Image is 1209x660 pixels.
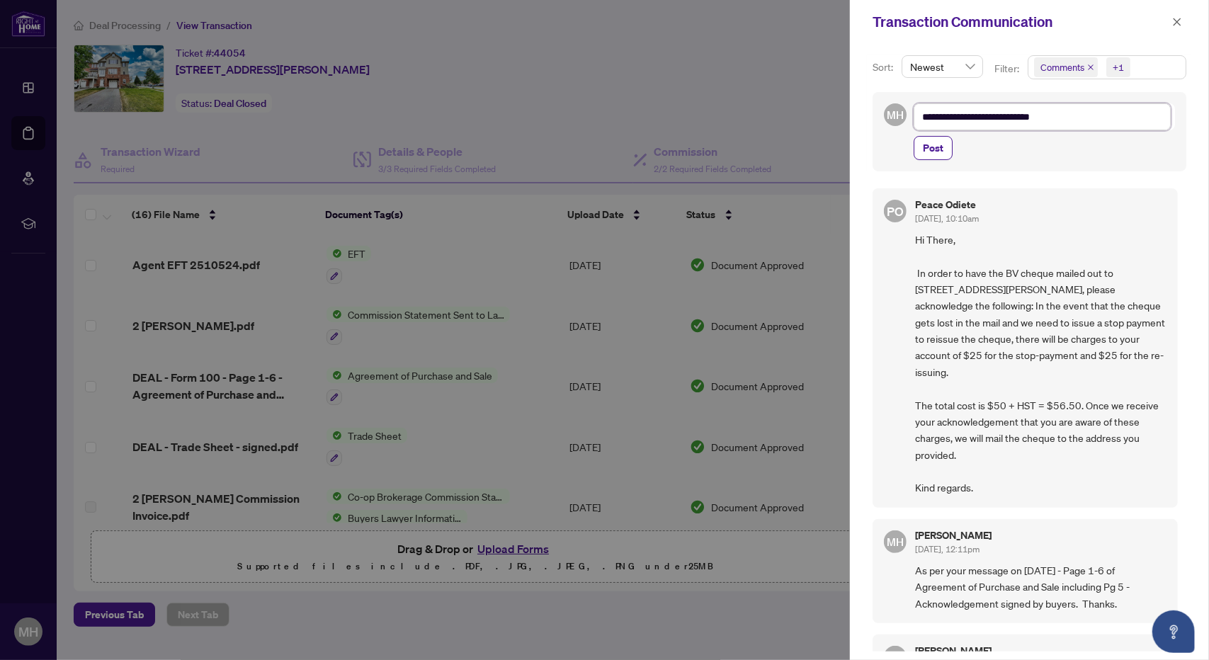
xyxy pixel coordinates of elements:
[915,646,992,656] h5: [PERSON_NAME]
[873,11,1168,33] div: Transaction Communication
[915,530,992,540] h5: [PERSON_NAME]
[887,107,903,123] span: MH
[915,232,1167,496] span: Hi There, In order to have the BV cheque mailed out to [STREET_ADDRESS][PERSON_NAME], please ackn...
[873,59,896,75] p: Sort:
[910,56,975,77] span: Newest
[1040,60,1084,74] span: Comments
[915,213,979,224] span: [DATE], 10:10am
[887,533,903,550] span: MH
[1113,60,1124,74] div: +1
[1034,57,1098,77] span: Comments
[1152,610,1195,653] button: Open asap
[994,61,1021,76] p: Filter:
[1087,64,1094,71] span: close
[915,544,980,554] span: [DATE], 12:11pm
[923,137,943,159] span: Post
[914,136,953,160] button: Post
[1172,17,1182,27] span: close
[915,200,979,210] h5: Peace Odiete
[887,201,903,220] span: PO
[915,562,1167,612] span: As per your message on [DATE] - Page 1-6 of Agreement of Purchase and Sale including Pg 5 - Ackno...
